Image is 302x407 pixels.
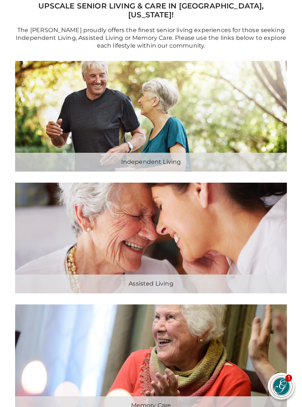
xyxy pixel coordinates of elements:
div: Assisted Living [15,275,287,293]
h2: Upscale Senior Living & Care in [GEOGRAPHIC_DATA], [US_STATE]! [15,1,287,19]
div: Independent Living [15,153,287,172]
div: 1 [285,375,292,381]
p: The [PERSON_NAME] proudly offers the finest senior living experiences for those seeking Independe... [15,27,287,49]
img: avatar [271,376,292,397]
